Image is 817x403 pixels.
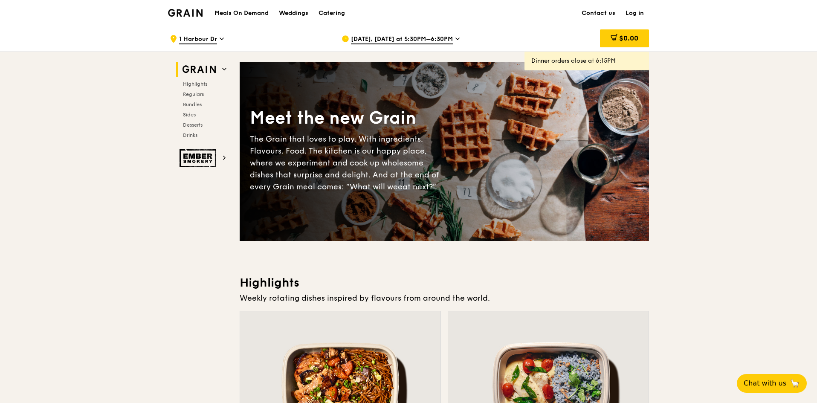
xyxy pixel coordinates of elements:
[168,9,203,17] img: Grain
[577,0,620,26] a: Contact us
[183,81,207,87] span: Highlights
[250,107,444,130] div: Meet the new Grain
[619,34,638,42] span: $0.00
[180,62,219,77] img: Grain web logo
[531,57,642,65] div: Dinner orders close at 6:15PM
[183,91,204,97] span: Regulars
[180,149,219,167] img: Ember Smokery web logo
[179,35,217,44] span: 1 Harbour Dr
[183,101,202,107] span: Bundles
[274,0,313,26] a: Weddings
[183,122,203,128] span: Desserts
[240,275,649,290] h3: Highlights
[737,374,807,393] button: Chat with us🦙
[620,0,649,26] a: Log in
[183,132,197,138] span: Drinks
[313,0,350,26] a: Catering
[790,378,800,389] span: 🦙
[250,133,444,193] div: The Grain that loves to play. With ingredients. Flavours. Food. The kitchen is our happy place, w...
[183,112,196,118] span: Sides
[214,9,269,17] h1: Meals On Demand
[279,0,308,26] div: Weddings
[398,182,436,191] span: eat next?”
[744,378,786,389] span: Chat with us
[240,292,649,304] div: Weekly rotating dishes inspired by flavours from around the world.
[351,35,453,44] span: [DATE], [DATE] at 5:30PM–6:30PM
[319,0,345,26] div: Catering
